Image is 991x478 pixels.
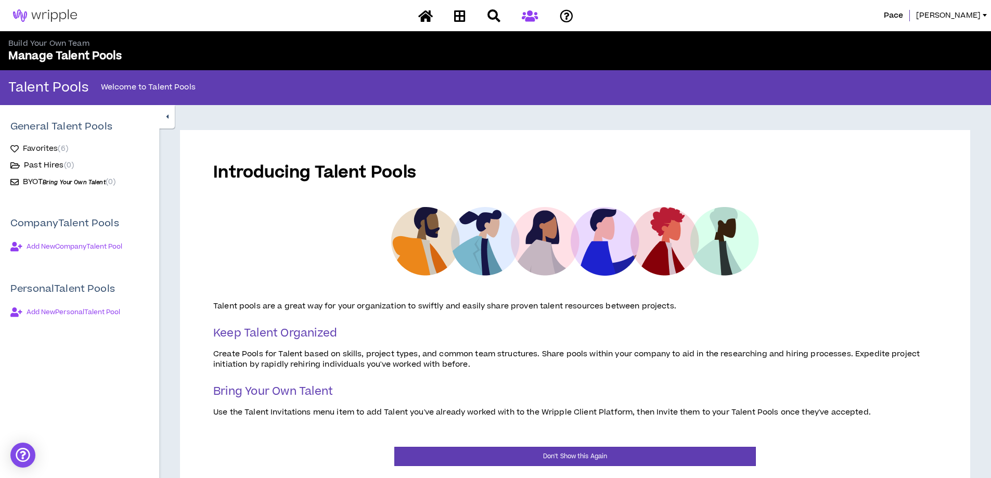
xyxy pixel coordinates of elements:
[10,443,35,468] div: Open Intercom Messenger
[916,10,981,21] span: [PERSON_NAME]
[10,120,112,134] p: General Talent Pools
[8,80,88,96] p: Talent Pools
[8,38,496,49] p: Build Your Own Team
[8,49,496,63] p: Manage Talent Pools
[213,349,937,370] p: Create Pools for Talent based on skills, project types, and common team structures. Share pools w...
[213,407,937,418] p: Use the Talent Invitations menu item to add Talent you've already worked with to the Wripple Clie...
[58,143,68,154] span: ( 6 )
[10,282,149,296] p: Personal Talent Pools
[24,160,74,171] span: Past Hires
[10,176,115,188] a: BYOTBring Your Own Talent(0)
[64,160,74,171] span: ( 0 )
[213,384,937,399] h3: Bring Your Own Talent
[27,242,122,251] span: Add New Company Talent Pool
[23,176,106,187] span: BYOT
[10,239,122,254] button: Add NewCompanyTalent Pool
[106,176,115,187] span: ( 0 )
[23,144,68,154] span: Favorites
[213,163,937,182] h1: Introducing Talent Pools
[213,326,937,341] h3: Keep Talent Organized
[101,82,196,93] p: Welcome to Talent Pools
[10,216,149,231] p: Company Talent Pools
[10,143,68,155] a: Favorites(6)
[884,10,904,21] span: Pace
[10,159,74,172] a: Past Hires(0)
[43,178,106,186] span: Bring Your Own Talent
[10,305,120,319] button: Add NewPersonalTalent Pool
[27,308,120,316] span: Add New Personal Talent Pool
[213,301,937,312] p: Talent pools are a great way for your organization to swiftly and easily share proven talent reso...
[394,447,756,466] button: Don't Show this Again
